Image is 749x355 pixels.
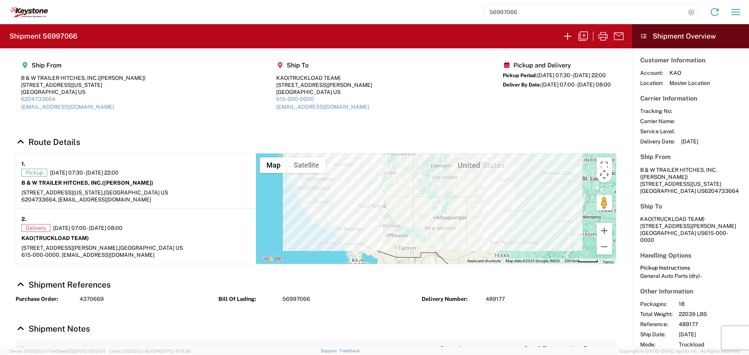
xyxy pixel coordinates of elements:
div: KAO [276,74,372,81]
button: Show satellite imagery [287,157,326,173]
span: [GEOGRAPHIC_DATA] US [104,189,168,196]
span: 4370669 [80,295,104,303]
button: Show street map [260,157,287,173]
div: 6204733664, [EMAIL_ADDRESS][DOMAIN_NAME] [21,196,250,203]
a: [EMAIL_ADDRESS][DOMAIN_NAME] [276,104,369,110]
span: [STREET_ADDRESS][US_STATE], [21,189,104,196]
h5: Ship To [640,203,741,210]
span: (TRUCKLOAD TEAM) [288,75,341,81]
button: Toggle fullscreen view [596,157,612,173]
span: Client: 2025.20.0-8b113f4 [109,349,191,353]
div: [STREET_ADDRESS][US_STATE] [21,81,146,88]
span: ([PERSON_NAME]) [102,180,153,186]
span: Server: 2025.20.0-710e05ee653 [9,349,105,353]
span: 18 [679,300,745,307]
h5: Ship From [640,153,741,161]
input: Shipment, tracking or reference number [484,5,686,19]
h2: Shipment 56997066 [9,32,77,41]
div: [STREET_ADDRESS][PERSON_NAME] [276,81,372,88]
span: [STREET_ADDRESS][PERSON_NAME], [21,245,119,251]
a: 615-000-0000 [276,96,314,102]
h5: Customer Information [640,57,741,64]
span: Packages: [640,300,673,307]
span: Ship Date: [640,331,673,338]
span: (TRUCKLOAD TEAM) [652,216,705,222]
a: Hide Details [16,137,80,147]
a: 6204733664 [21,96,55,102]
div: 615-000-0000, [EMAIL_ADDRESS][DOMAIN_NAME] [21,251,250,258]
img: Google [258,254,284,264]
h5: Ship From [21,62,146,69]
span: Reference: [640,321,673,328]
span: KAO [669,69,710,76]
strong: Bill Of Lading: [218,295,277,303]
span: [DATE] 07:30 - [DATE] 22:00 [50,169,119,176]
button: Zoom out [596,239,612,254]
div: General Auto Parts (dry) - [640,272,741,279]
div: [GEOGRAPHIC_DATA] US [276,88,372,95]
span: KAO [STREET_ADDRESS][PERSON_NAME] [640,216,736,229]
span: Total Weight: [640,311,673,318]
address: [GEOGRAPHIC_DATA] US [640,166,741,194]
span: Map data ©2025 Google, INEGI [506,259,560,263]
strong: KAO [21,235,89,241]
a: [EMAIL_ADDRESS][DOMAIN_NAME] [21,104,114,110]
span: B & W TRAILER HITCHES, INC. [640,167,717,173]
span: 615-000-0000 [640,230,728,243]
span: 6204733664 [705,188,739,194]
h5: Pickup and Delivery [503,62,611,69]
div: [GEOGRAPHIC_DATA] US [21,88,146,95]
span: Location: [640,79,663,87]
h6: Pickup Instructions [640,265,741,271]
span: [DATE] 07:00 - [DATE] 08:00 [53,224,122,231]
span: Mode: [640,341,673,348]
span: Account: [640,69,663,76]
span: Tracking No: [640,108,675,115]
button: Keyboard shortcuts [467,258,501,264]
strong: 1. [21,159,25,169]
a: Terms [603,260,614,264]
span: [DATE] 10:16:38 [160,349,191,353]
span: ([PERSON_NAME]) [640,174,688,180]
span: ([PERSON_NAME]) [98,75,146,81]
span: [DATE] [681,138,698,145]
strong: Purchase Order: [16,295,74,303]
h5: Other Information [640,288,741,295]
button: Map Scale: 200 km per 48 pixels [562,258,600,264]
span: Copyright © [DATE]-[DATE] Agistix Inc., All Rights Reserved [619,348,740,355]
address: [GEOGRAPHIC_DATA] US [640,215,741,244]
span: 489177 [679,321,745,328]
strong: 2. [21,214,27,224]
span: Carrier Name: [640,118,675,125]
span: [GEOGRAPHIC_DATA] US [119,245,183,251]
h5: Handling Options [640,252,741,259]
div: B & W TRAILER HITCHES, INC. [21,74,146,81]
button: Zoom in [596,223,612,238]
span: Delivery Date: [640,138,675,145]
strong: Delivery Number: [422,295,480,303]
span: [DATE] 07:30 - [DATE] 22:00 [537,72,606,78]
span: Delivery [21,224,50,232]
span: [STREET_ADDRESS][US_STATE] [640,181,721,187]
span: Service Level: [640,128,675,135]
h5: Carrier Information [640,95,741,102]
span: Master Location [669,79,710,87]
strong: B & W TRAILER HITCHES, INC. [21,180,153,186]
span: 200 km [564,259,578,263]
button: Map camera controls [596,167,612,182]
button: Drag Pegman onto the map to open Street View [596,195,612,210]
a: Hide Details [16,280,111,290]
span: Pickup Period: [503,72,537,78]
span: Pickup [21,169,47,177]
span: 56997066 [282,295,310,303]
h5: Ship To [276,62,372,69]
span: Deliver By Date: [503,82,541,88]
span: Truckload [679,341,745,348]
a: Hide Details [16,324,90,334]
span: [DATE] 09:51:04 [74,349,105,353]
span: 22039 LBS [679,311,745,318]
span: (TRUCKLOAD TEAM) [34,235,89,241]
span: 489177 [486,295,505,303]
a: Open this area in Google Maps (opens a new window) [258,254,284,264]
header: Shipment Overview [632,24,749,48]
